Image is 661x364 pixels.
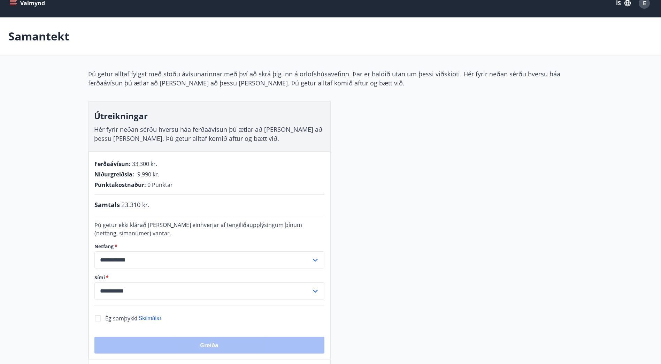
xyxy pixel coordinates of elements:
span: Samtals [94,200,120,209]
p: Samantekt [8,29,69,44]
span: Punktakostnaður : [94,181,146,189]
span: 23.310 kr. [121,200,149,209]
span: 0 Punktar [147,181,173,189]
button: Skilmálar [139,314,162,322]
span: Ferðaávísun : [94,160,131,168]
span: -9.990 kr. [136,170,159,178]
span: Niðurgreiðsla : [94,170,134,178]
h3: Útreikningar [94,110,325,122]
span: Hér fyrir neðan sérðu hversu háa ferðaávísun þú ætlar að [PERSON_NAME] að þessu [PERSON_NAME]. Þú... [94,125,322,143]
label: Sími [94,274,324,281]
span: 33.300 kr. [132,160,157,168]
span: Þú getur ekki klárað [PERSON_NAME] einhverjar af tengiliðaupplýsingum þínum (netfang, símanúmer) ... [94,221,302,237]
span: Ég samþykki [105,314,137,322]
p: Þú getur alltaf fylgst með stöðu ávísunarinnar með því að skrá þig inn á orlofshúsavefinn. Þar er... [88,69,573,88]
label: Netfang [94,243,324,250]
span: Skilmálar [139,315,162,321]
